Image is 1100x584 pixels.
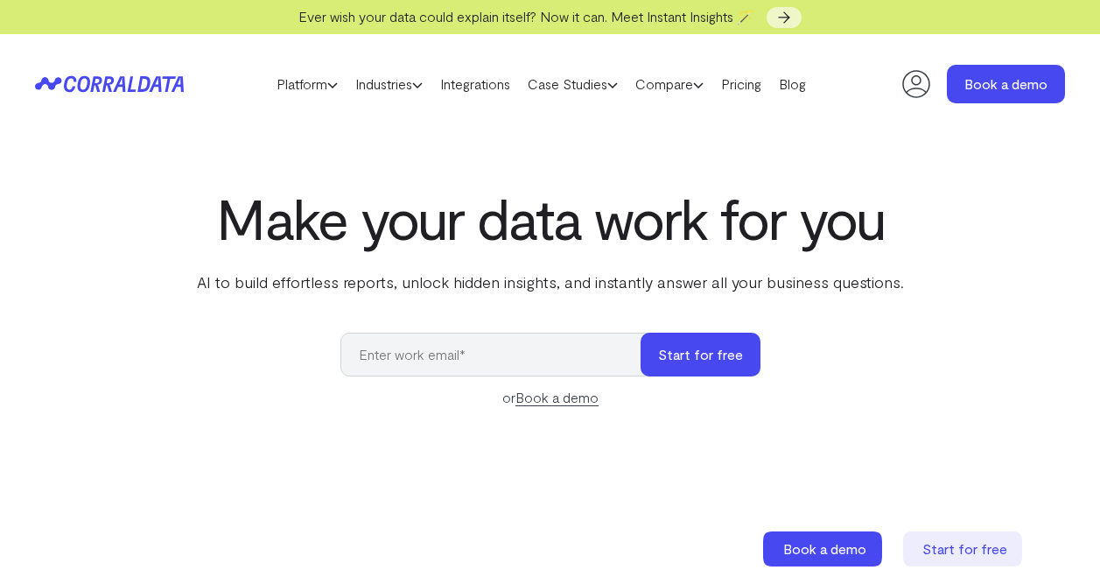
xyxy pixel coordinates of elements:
a: Case Studies [519,71,627,97]
button: Start for free [641,333,760,376]
a: Book a demo [763,531,886,566]
a: Start for free [903,531,1026,566]
span: Ever wish your data could explain itself? Now it can. Meet Instant Insights 🪄 [298,8,754,25]
span: Book a demo [783,540,866,557]
a: Compare [627,71,712,97]
a: Book a demo [515,389,599,406]
p: AI to build effortless reports, unlock hidden insights, and instantly answer all your business qu... [193,271,907,293]
a: Platform [268,71,347,97]
a: Industries [347,71,431,97]
div: or [340,387,760,408]
h1: Make your data work for you [193,186,907,250]
span: Start for free [922,540,1007,557]
a: Blog [770,71,815,97]
a: Book a demo [947,65,1065,103]
input: Enter work email* [340,333,658,376]
a: Pricing [712,71,770,97]
a: Integrations [431,71,519,97]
